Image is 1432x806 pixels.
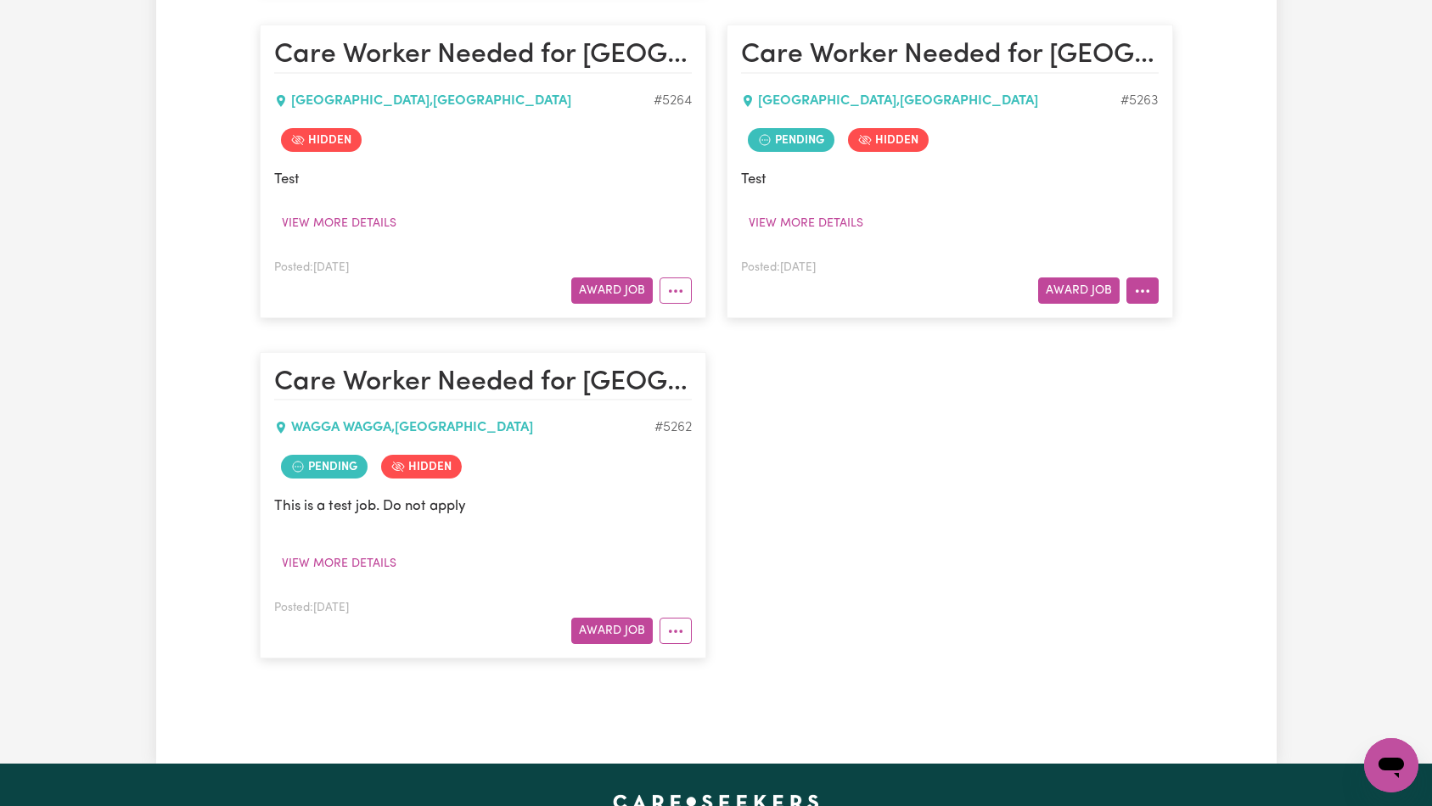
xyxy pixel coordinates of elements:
div: WAGGA WAGGA , [GEOGRAPHIC_DATA] [274,417,654,438]
button: View more details [741,210,871,237]
button: View more details [274,551,404,577]
p: Test [741,169,1159,190]
button: More options [660,618,692,644]
span: Posted: [DATE] [274,602,349,613]
h2: Care Worker Needed for Sydney (TEST 5) [274,367,692,400]
div: Job ID #5263 [1120,91,1159,111]
h2: Care Worker Needed for Sydney (TEST 6) [741,39,1159,73]
span: Job is hidden [281,128,362,152]
h2: Care Worker Needed for Sydney (TEST 7) [274,39,692,73]
button: View more details [274,210,404,237]
div: [GEOGRAPHIC_DATA] , [GEOGRAPHIC_DATA] [741,91,1120,111]
span: Job is hidden [381,455,462,479]
p: Test [274,169,692,190]
button: More options [1126,277,1159,304]
span: Posted: [DATE] [741,262,816,273]
div: [GEOGRAPHIC_DATA] , [GEOGRAPHIC_DATA] [274,91,654,111]
span: Job contract pending review by care worker [748,128,834,152]
button: Award Job [571,618,653,644]
button: More options [660,277,692,304]
span: Posted: [DATE] [274,262,349,273]
div: Job ID #5264 [654,91,692,111]
div: Job ID #5262 [654,417,692,438]
span: Job is hidden [848,128,929,152]
p: This is a test job. Do not apply [274,495,692,517]
span: Job contract pending review by care worker [281,455,368,479]
iframe: Button to launch messaging window [1364,738,1418,792]
button: Award Job [571,277,653,304]
button: Award Job [1038,277,1120,304]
